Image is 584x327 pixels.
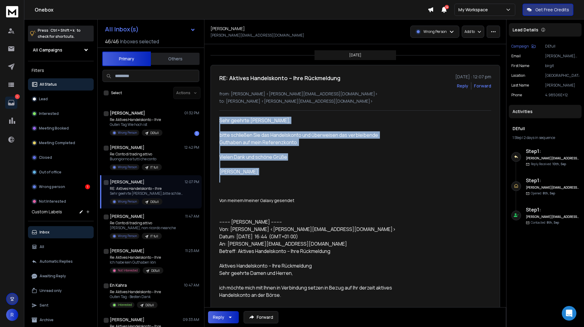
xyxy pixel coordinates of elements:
p: Reply Received [531,162,566,166]
p: RE: Aktives Handelskonto – Ihre [110,186,183,191]
button: All Status [28,78,94,91]
h6: Step 1 : [526,206,579,213]
p: Re: Conto di trading attivo [110,221,176,226]
p: DEfull [145,303,154,307]
h1: DEfull [513,126,578,132]
span: 8th, Sep [543,191,555,195]
p: [PERSON_NAME], non ricordo neanche [110,226,176,230]
p: Not Interested [118,268,138,273]
button: Meeting Booked [28,122,94,134]
p: [PERSON_NAME] [545,83,579,88]
button: Sent [28,299,94,311]
button: Automatic Replies [28,255,94,268]
p: Automatic Replies [40,259,73,264]
p: Press to check for shortcuts. [38,27,81,40]
button: All Campaigns [28,44,94,56]
p: Out of office [39,170,61,175]
button: Unread only [28,285,94,297]
div: Activities [509,105,582,118]
p: First Name [511,63,529,68]
p: [GEOGRAPHIC_DATA] [545,73,579,78]
span: 2 days in sequence [524,135,555,140]
img: logo [6,6,18,17]
p: Guten Tag - Besten Dank [110,294,161,299]
p: Inbox [40,230,50,235]
button: Lead [28,93,94,105]
div: Sehr geehrte [PERSON_NAME], [219,117,397,124]
p: Awaiting Reply [40,274,66,279]
p: DEfull [150,200,159,204]
p: from: [PERSON_NAME] <[PERSON_NAME][EMAIL_ADDRESS][DOMAIN_NAME]> [219,91,491,97]
div: Datum: [DATE] 16:44 (GMT+01:00) [219,233,397,240]
div: Aktives Handelskonto – Ihre Rückmeldung [219,262,397,269]
p: DEfull [150,131,159,135]
div: Vielen Dank und schöne Grüße [219,153,397,161]
h1: All Campaigns [33,47,62,53]
button: Not Interested [28,195,94,208]
span: 14 [445,5,449,9]
button: R [6,309,18,321]
p: Not Interested [39,199,66,204]
p: Wrong Person [423,29,447,34]
p: Interested [118,303,132,307]
button: Get Free Credits [523,4,573,16]
h6: [PERSON_NAME][EMAIL_ADDRESS][DOMAIN_NAME] [526,156,579,161]
p: to: [PERSON_NAME] <[PERSON_NAME][EMAIL_ADDRESS][DOMAIN_NAME]> [219,98,491,104]
p: Interested [39,111,59,116]
div: [PERSON_NAME] [219,168,397,175]
button: Awaiting Reply [28,270,94,282]
p: Re: Aktives Handelskonto – Ihre [110,255,163,260]
button: Interested [28,108,94,120]
p: Add to [464,29,475,34]
h6: Step 1 : [526,177,579,184]
p: All Status [40,82,57,87]
p: Lead Details [513,27,538,33]
div: 1 [194,131,199,136]
p: 01:32 PM [184,111,199,116]
div: Sehr geehrte Damen und Herren, [219,269,397,277]
button: Reply [457,83,468,89]
p: Get Free Credits [535,7,569,13]
h1: [PERSON_NAME] [110,248,144,254]
h6: [PERSON_NAME][EMAIL_ADDRESS][DOMAIN_NAME] [526,215,579,219]
button: Others [151,52,200,66]
p: Sent [40,303,48,308]
p: birgit [545,63,579,68]
button: All Inbox(s) [100,23,200,35]
p: 10:47 AM [184,283,199,288]
a: 1 [5,97,17,109]
h3: Custom Labels [32,209,62,215]
div: 1 [85,184,90,189]
h3: Inboxes selected [120,38,159,45]
span: 8th, Sep [547,220,559,225]
span: 1 Step [513,135,522,140]
button: Meeting Completed [28,137,94,149]
p: 09:33 AM [183,317,199,322]
div: | [513,135,578,140]
h1: RE: Aktives Handelskonto – Ihre Rückmeldung [219,74,340,82]
p: Wrong Person [118,130,137,135]
div: ich möchte mich mit Ihnen in Verbindung setzen in Bezug auf Ihr derzeit aktives Handelskonto an d... [219,284,397,299]
p: Guten Tag Wie hoch ist [110,122,162,127]
button: Forward [244,311,278,323]
h1: [PERSON_NAME] [110,179,144,185]
h3: Filters [28,66,94,75]
h1: [PERSON_NAME] [110,317,144,323]
p: 11:47 AM [185,214,199,219]
p: DEfull [545,44,579,49]
div: Von: [PERSON_NAME] <[PERSON_NAME][EMAIL_ADDRESS][DOMAIN_NAME]> [219,226,397,233]
div: -------- [PERSON_NAME] -------- [219,218,397,226]
button: Reply [208,311,239,323]
div: Forward [474,83,491,89]
div: Betreff: Aktives Handelskonto – Ihre Rückmeldung [219,247,397,255]
p: Re: Conto di trading attivo [110,152,162,157]
h6: Step 1 : [526,148,579,155]
button: Wrong person1 [28,181,94,193]
h6: [PERSON_NAME][EMAIL_ADDRESS][DOMAIN_NAME] [526,185,579,190]
p: 12:42 PM [184,145,199,150]
p: Email [511,54,521,59]
p: Wrong Person [118,199,137,204]
p: IT full [150,165,158,170]
p: Closed [39,155,52,160]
